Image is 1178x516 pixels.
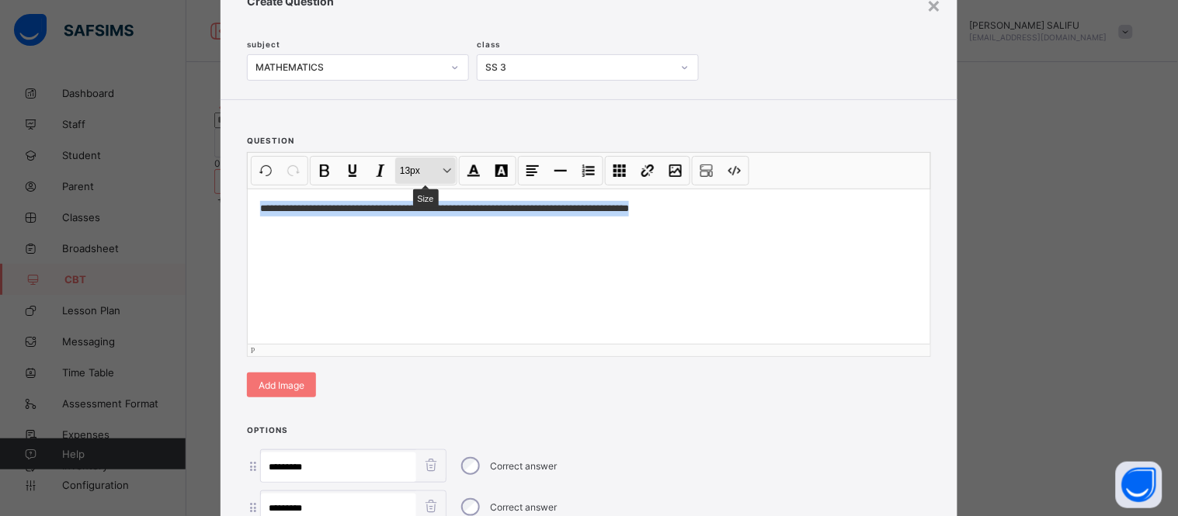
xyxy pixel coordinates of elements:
span: subject [247,40,280,49]
button: List [575,158,602,184]
button: Align [520,158,546,184]
button: Open asap [1116,462,1162,508]
span: question [247,136,294,145]
div: P [251,345,927,356]
span: class [477,40,500,49]
button: Highlight Color [488,158,515,184]
button: Horizontal line [547,158,574,184]
button: Italic [367,158,394,184]
button: Code view [721,158,748,184]
button: Font Color [460,158,487,184]
button: Undo [252,158,279,184]
span: Options [247,425,288,435]
div: Correct answer [247,449,931,483]
button: Size [395,158,456,184]
span: Add Image [259,379,304,391]
button: Image [662,158,689,184]
button: Redo [280,158,307,184]
button: Link [634,158,661,184]
label: Correct answer [491,501,558,513]
button: Underline [339,158,366,184]
button: Show blocks [693,158,720,184]
button: Bold [311,158,338,184]
div: MATHEMATICS [255,62,443,74]
div: SS 3 [485,62,673,74]
label: Correct answer [491,460,558,472]
button: Table [606,158,633,184]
